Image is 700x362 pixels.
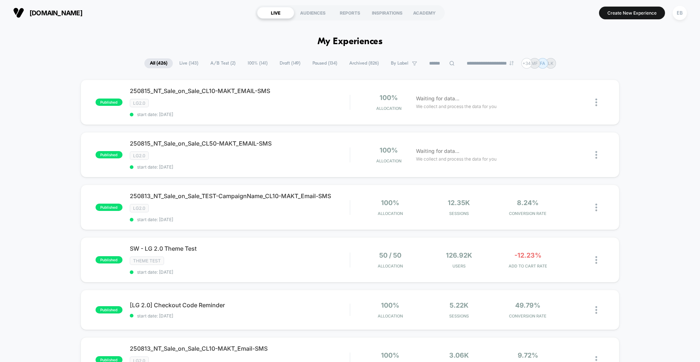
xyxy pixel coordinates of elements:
[96,256,122,263] span: published
[130,151,149,160] span: LG2.0
[205,58,241,68] span: A/B Test ( 2 )
[96,99,122,106] span: published
[380,94,398,101] span: 100%
[449,351,469,359] span: 3.06k
[509,61,514,65] img: end
[369,7,406,19] div: INSPIRATIONS
[378,263,403,269] span: Allocation
[376,158,401,163] span: Allocation
[96,151,122,158] span: published
[540,61,545,66] p: FA
[242,58,273,68] span: 100% ( 141 )
[379,251,401,259] span: 50 / 50
[595,99,597,106] img: close
[294,7,331,19] div: AUDIENCES
[376,106,401,111] span: Allocation
[96,204,122,211] span: published
[378,211,403,216] span: Allocation
[380,146,398,154] span: 100%
[416,95,459,103] span: Waiting for data...
[307,58,343,68] span: Paused ( 134 )
[446,251,472,259] span: 126.92k
[130,99,149,107] span: LG2.0
[130,269,350,275] span: start date: [DATE]
[381,351,399,359] span: 100%
[427,263,492,269] span: Users
[514,251,541,259] span: -12.23%
[517,199,538,207] span: 8.24%
[515,301,540,309] span: 49.79%
[96,306,122,313] span: published
[427,211,492,216] span: Sessions
[130,245,350,252] span: SW - LG 2.0 Theme Test
[595,204,597,211] img: close
[318,36,383,47] h1: My Experiences
[448,199,470,207] span: 12.35k
[130,112,350,117] span: start date: [DATE]
[381,301,399,309] span: 100%
[595,256,597,264] img: close
[130,257,164,265] span: Theme Test
[331,7,369,19] div: REPORTS
[518,351,538,359] span: 9.72%
[450,301,468,309] span: 5.22k
[130,313,350,319] span: start date: [DATE]
[531,61,538,66] p: MF
[595,151,597,159] img: close
[30,9,82,17] span: [DOMAIN_NAME]
[344,58,384,68] span: Archived ( 826 )
[521,58,532,69] div: + 34
[257,7,294,19] div: LIVE
[130,164,350,170] span: start date: [DATE]
[130,204,149,212] span: LG2.0
[130,217,350,222] span: start date: [DATE]
[599,7,665,19] button: Create New Experience
[11,7,85,19] button: [DOMAIN_NAME]
[174,58,204,68] span: Live ( 143 )
[130,301,350,309] span: [LG 2.0] Checkout Code Reminder
[144,58,173,68] span: All ( 426 )
[495,211,560,216] span: CONVERSION RATE
[130,345,350,352] span: 250813_NT_Sale_on_Sale_CL10-MAKT_Email-SMS
[381,199,399,207] span: 100%
[673,6,687,20] div: EB
[427,313,492,319] span: Sessions
[406,7,443,19] div: ACADEMY
[274,58,306,68] span: Draft ( 149 )
[495,313,560,319] span: CONVERSION RATE
[378,313,403,319] span: Allocation
[130,87,350,95] span: 250815_NT_Sale_on_Sale_CL10-MAKT_EMAIL-SMS
[416,147,459,155] span: Waiting for data...
[548,61,553,66] p: LK
[670,5,689,20] button: EB
[391,61,408,66] span: By Label
[130,192,350,200] span: 250813_NT_Sale_on_Sale_TEST-CampaignName_CL10-MAKT_Email-SMS
[495,263,560,269] span: ADD TO CART RATE
[416,103,497,110] span: We collect and process the data for you
[13,7,24,18] img: Visually logo
[416,155,497,162] span: We collect and process the data for you
[130,140,350,147] span: 250815_NT_Sale_on_Sale_CL50-MAKT_EMAIL-SMS
[595,306,597,314] img: close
